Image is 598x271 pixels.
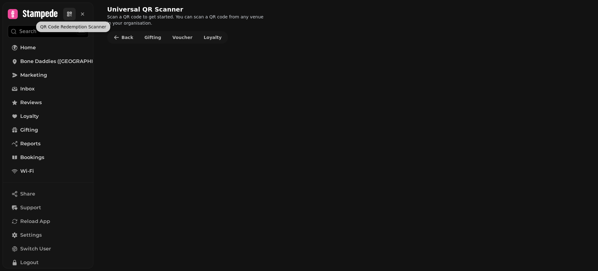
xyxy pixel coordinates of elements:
span: Share [20,190,35,198]
a: Bookings [8,151,89,164]
span: Reports [20,140,40,148]
button: Switch User [8,243,89,255]
a: Reports [8,138,89,150]
span: Logout [20,259,39,266]
span: Bone Daddies ([GEOGRAPHIC_DATA]) [20,58,116,65]
button: Share [8,188,89,200]
span: Home [20,44,36,51]
span: Wi-Fi [20,167,34,175]
span: Back [121,35,133,40]
span: Gifting [20,126,38,134]
a: Wi-Fi [8,165,89,177]
a: Gifting [8,124,89,136]
button: Loyalty [199,32,227,42]
button: Reload App [8,215,89,228]
span: Loyalty [20,113,39,120]
a: Reviews [8,96,89,109]
a: Bone Daddies ([GEOGRAPHIC_DATA]) [8,55,89,68]
button: Gifting [140,32,166,42]
h2: Universal QR Scanner [107,5,227,14]
p: Search [19,28,36,35]
a: Home [8,41,89,54]
span: Voucher [173,35,192,40]
span: Marketing [20,71,47,79]
a: Settings [8,229,89,241]
button: Voucher [168,32,197,42]
button: Support [8,201,89,214]
span: Reload App [20,218,50,225]
a: Marketing [8,69,89,81]
span: Loyalty [204,35,222,40]
span: Gifting [145,35,161,40]
button: Search⌘K [8,25,89,38]
button: Back [108,32,138,42]
button: Logout [8,256,89,269]
div: QR Code Redemption Scanner [36,22,110,32]
span: Reviews [20,99,42,106]
a: Inbox [8,83,89,95]
span: Bookings [20,154,44,161]
span: Settings [20,231,42,239]
span: Support [20,204,41,211]
span: Switch User [20,245,51,253]
span: Inbox [20,85,35,93]
p: Scan a QR code to get started. You can scan a QR code from any venue in your organisation. [107,14,267,26]
a: Loyalty [8,110,89,123]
